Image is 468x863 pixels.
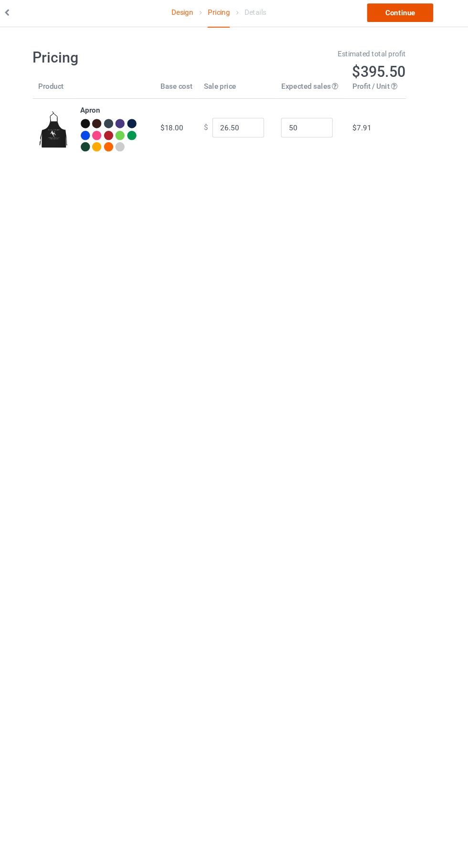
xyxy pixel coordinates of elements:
[174,78,214,94] th: Base cost
[371,6,432,23] a: Continue
[286,78,352,94] th: Expected sales
[352,78,406,94] th: Profit / Unit
[220,117,223,125] span: $
[62,48,228,65] h1: Pricing
[214,78,286,94] th: Sale price
[180,117,201,125] span: $18.00
[190,0,210,27] a: Design
[62,78,101,94] th: Product
[223,0,244,28] div: Pricing
[241,48,407,57] div: Estimated total profit
[357,61,407,77] span: $395.50
[357,117,374,125] span: $7.91
[258,0,278,27] div: Details
[106,101,124,108] b: Apron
